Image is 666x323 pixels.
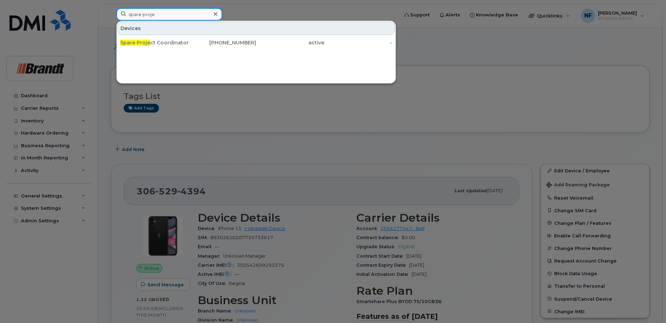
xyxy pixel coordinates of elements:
span: Spare Proje [120,40,150,46]
a: Spare Project Coordinator [STREET_ADDRESS][PHONE_NUMBER]active- [117,36,395,49]
div: active [256,39,324,46]
div: - [324,39,392,46]
div: Devices [117,22,395,35]
div: ct Coordinator [STREET_ADDRESS] [120,39,188,46]
div: [PHONE_NUMBER] [188,39,256,46]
